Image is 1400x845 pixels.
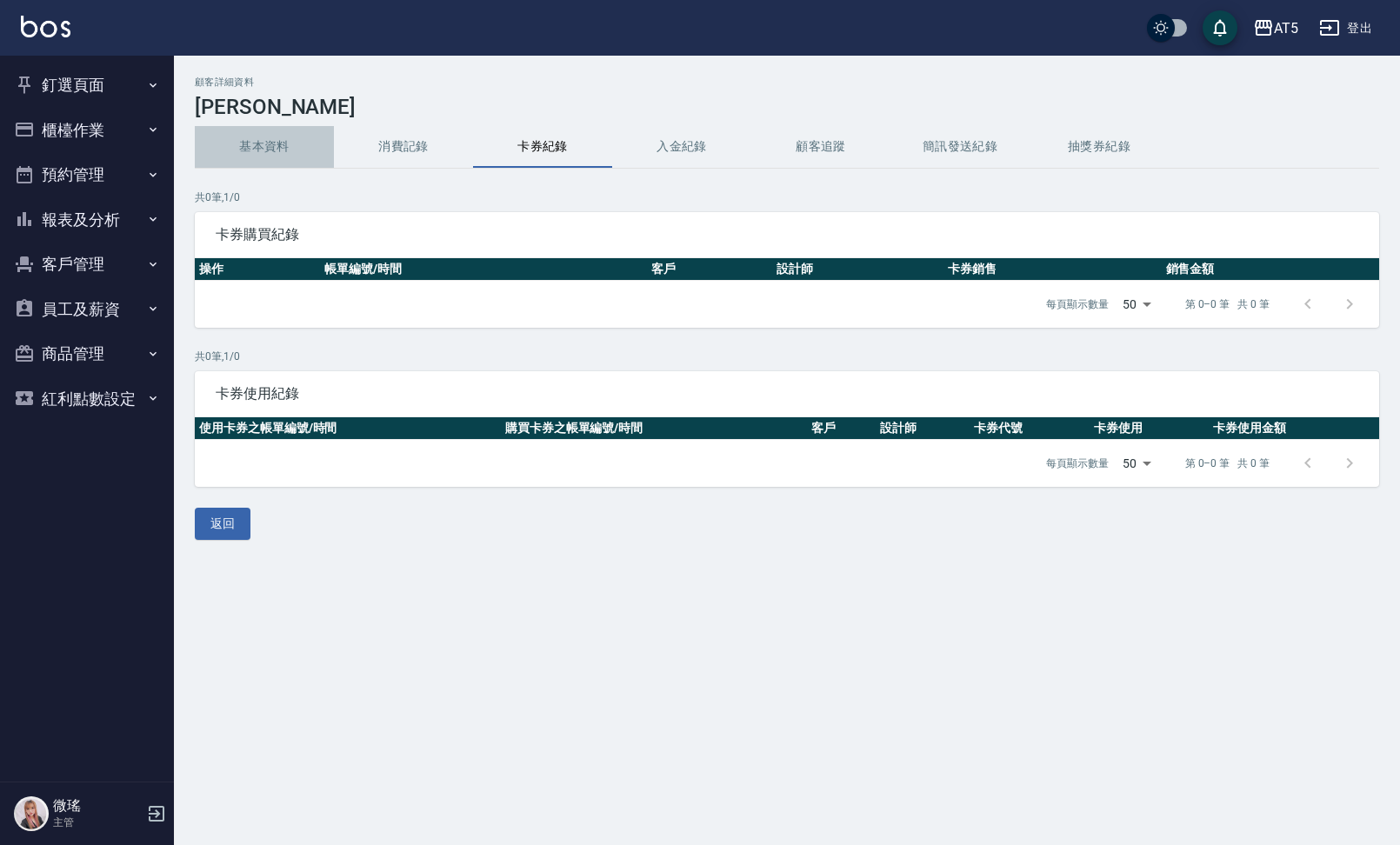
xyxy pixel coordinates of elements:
[1185,296,1270,312] p: 第 0–0 筆 共 0 筆
[7,152,167,197] button: 預約管理
[1046,456,1109,471] p: 每頁顯示數量
[195,349,1379,364] p: 共 0 筆, 1 / 0
[473,126,612,168] button: 卡券紀錄
[1116,281,1157,328] div: 50
[195,417,501,440] th: 使用卡券之帳單編號/時間
[943,258,1161,281] th: 卡券銷售
[890,126,1030,168] button: 簡訊發送紀錄
[970,417,1089,440] th: 卡券代號
[195,126,334,168] button: 基本資料
[1030,126,1169,168] button: 抽獎券紀錄
[1185,456,1270,471] p: 第 0–0 筆 共 0 筆
[195,190,1379,205] p: 共 0 筆, 1 / 0
[53,797,142,815] h5: 微瑤
[53,815,142,830] p: 主管
[216,385,1358,403] span: 卡券使用紀錄
[1090,417,1209,440] th: 卡券使用
[807,417,876,440] th: 客戶
[751,126,890,168] button: 顧客追蹤
[1162,258,1379,281] th: 銷售金額
[195,508,250,540] button: 返回
[772,258,943,281] th: 設計師
[7,242,167,287] button: 客戶管理
[1209,417,1379,440] th: 卡券使用金額
[876,417,970,440] th: 設計師
[1312,12,1379,44] button: 登出
[21,16,70,37] img: Logo
[195,95,1379,119] h3: [PERSON_NAME]
[14,796,49,831] img: Person
[7,331,167,376] button: 商品管理
[195,258,320,281] th: 操作
[1246,10,1305,46] button: AT5
[334,126,473,168] button: 消費記錄
[1274,17,1298,39] div: AT5
[320,258,646,281] th: 帳單編號/時間
[7,376,167,422] button: 紅利點數設定
[7,108,167,153] button: 櫃檯作業
[1046,296,1109,312] p: 每頁顯示數量
[7,287,167,332] button: 員工及薪資
[612,126,751,168] button: 入金紀錄
[647,258,772,281] th: 客戶
[195,77,1379,88] h2: 顧客詳細資料
[1203,10,1237,45] button: save
[1116,440,1157,487] div: 50
[7,63,167,108] button: 釘選頁面
[501,417,807,440] th: 購買卡券之帳單編號/時間
[216,226,1358,243] span: 卡券購買紀錄
[7,197,167,243] button: 報表及分析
